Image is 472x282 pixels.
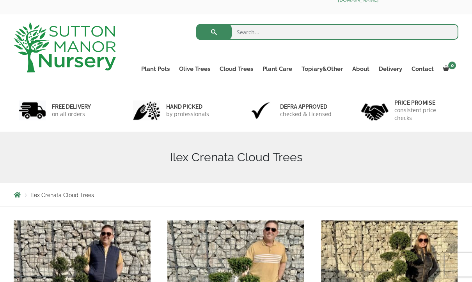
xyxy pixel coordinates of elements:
a: Delivery [374,63,407,74]
p: consistent price checks [394,106,454,122]
span: 0 [448,62,456,69]
a: 0 [438,63,458,74]
p: by professionals [166,110,209,118]
a: Plant Care [258,63,297,74]
a: About [348,63,374,74]
a: Contact [407,63,438,74]
input: Search... [196,24,459,40]
nav: Breadcrumbs [14,192,458,198]
span: Ilex Crenata Cloud Trees [31,192,94,198]
a: Olive Trees [174,63,215,74]
h6: hand picked [166,103,209,110]
p: on all orders [52,110,91,118]
img: 1.jpg [19,100,46,120]
h6: FREE DELIVERY [52,103,91,110]
p: checked & Licensed [280,110,332,118]
h6: Defra approved [280,103,332,110]
img: 2.jpg [133,100,160,120]
h6: Price promise [394,99,454,106]
img: logo [14,22,116,72]
a: Plant Pots [137,63,174,74]
img: 4.jpg [361,99,389,122]
h1: Ilex Crenata Cloud Trees [14,150,458,164]
a: Cloud Trees [215,63,258,74]
a: Topiary&Other [297,63,348,74]
img: 3.jpg [247,100,274,120]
